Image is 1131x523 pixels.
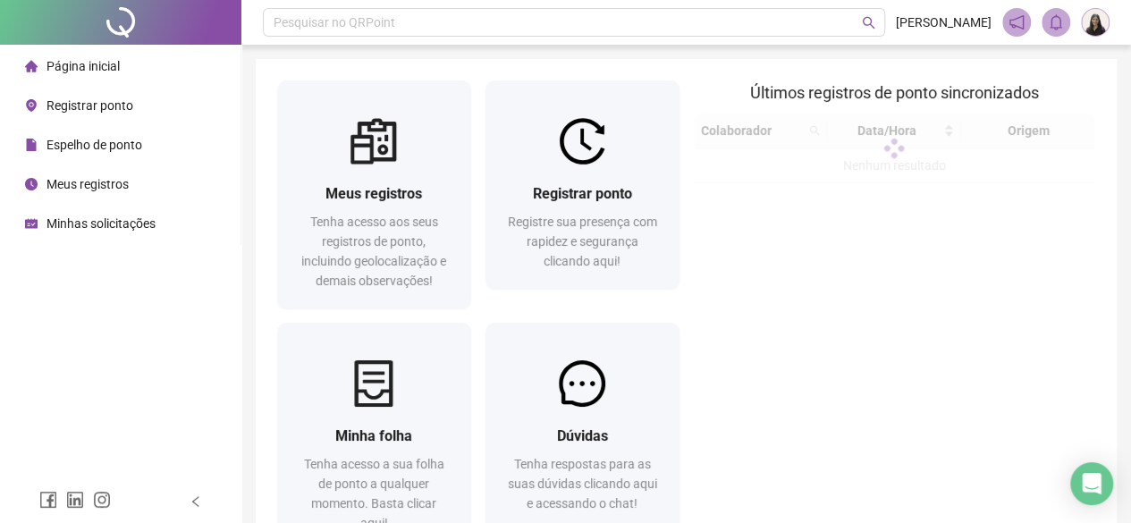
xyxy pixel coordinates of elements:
div: Open Intercom Messenger [1070,462,1113,505]
span: schedule [25,217,38,230]
span: facebook [39,491,57,509]
span: environment [25,99,38,112]
span: Últimos registros de ponto sincronizados [750,83,1039,102]
span: Minha folha [335,427,412,444]
span: Meus registros [46,177,129,191]
span: Dúvidas [557,427,608,444]
a: Registrar pontoRegistre sua presença com rapidez e segurança clicando aqui! [485,80,679,289]
span: home [25,60,38,72]
span: Registrar ponto [46,98,133,113]
span: instagram [93,491,111,509]
span: Tenha acesso aos seus registros de ponto, incluindo geolocalização e demais observações! [301,215,446,288]
span: Registre sua presença com rapidez e segurança clicando aqui! [508,215,657,268]
span: Espelho de ponto [46,138,142,152]
span: Registrar ponto [533,185,632,202]
span: Meus registros [325,185,422,202]
span: Página inicial [46,59,120,73]
span: file [25,139,38,151]
span: Tenha respostas para as suas dúvidas clicando aqui e acessando o chat! [508,457,657,510]
span: search [862,16,875,30]
span: clock-circle [25,178,38,190]
img: 81051 [1082,9,1109,36]
span: [PERSON_NAME] [896,13,992,32]
a: Meus registrosTenha acesso aos seus registros de ponto, incluindo geolocalização e demais observa... [277,80,471,308]
span: linkedin [66,491,84,509]
span: Minhas solicitações [46,216,156,231]
span: notification [1009,14,1025,30]
span: left [190,495,202,508]
span: bell [1048,14,1064,30]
